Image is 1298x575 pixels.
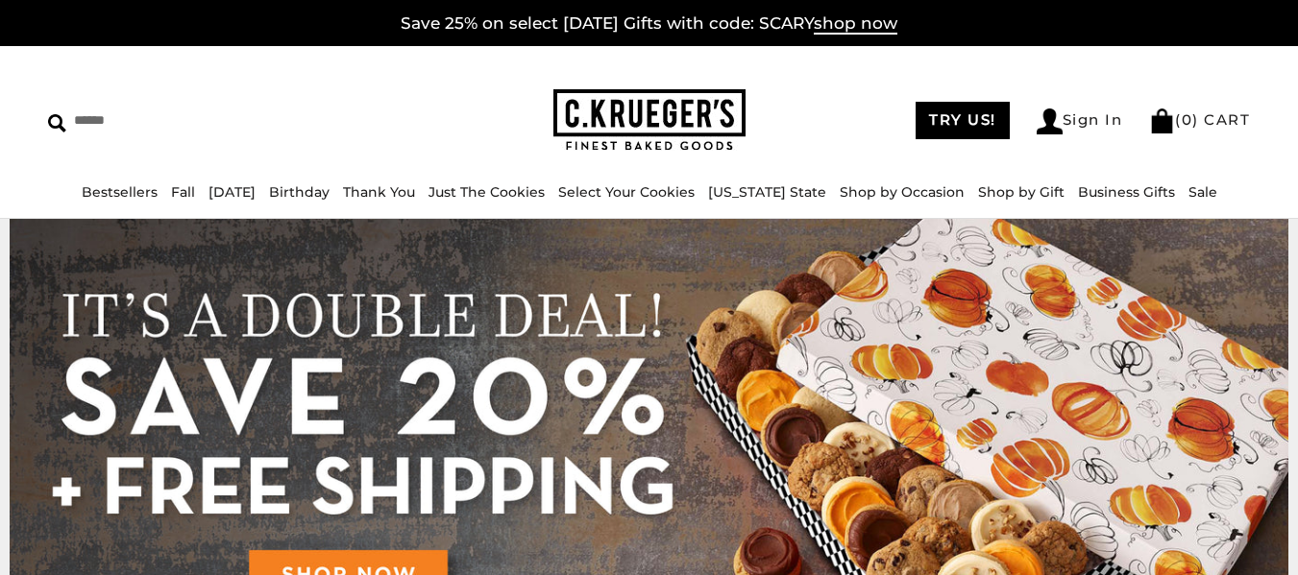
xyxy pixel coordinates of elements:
[269,183,330,201] a: Birthday
[814,13,897,35] span: shop now
[343,183,415,201] a: Thank You
[1188,183,1217,201] a: Sale
[208,183,256,201] a: [DATE]
[1078,183,1175,201] a: Business Gifts
[840,183,965,201] a: Shop by Occasion
[48,114,66,132] img: Search
[1182,110,1193,129] span: 0
[48,106,327,135] input: Search
[558,183,695,201] a: Select Your Cookies
[1037,108,1123,134] a: Sign In
[916,102,1010,139] a: TRY US!
[171,183,195,201] a: Fall
[553,89,746,152] img: C.KRUEGER'S
[978,183,1065,201] a: Shop by Gift
[82,183,158,201] a: Bestsellers
[1149,108,1175,133] img: Bag
[1037,108,1063,134] img: Account
[429,183,545,201] a: Just The Cookies
[1149,110,1250,129] a: (0) CART
[401,13,897,35] a: Save 25% on select [DATE] Gifts with code: SCARYshop now
[708,183,826,201] a: [US_STATE] State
